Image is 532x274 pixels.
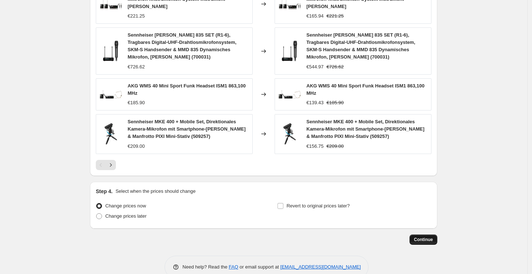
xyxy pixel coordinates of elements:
a: FAQ [229,264,238,270]
strike: €221.25 [327,12,344,20]
img: 515BYKLNNCL_80x.jpg [279,123,301,145]
button: Continue [410,234,437,245]
span: Revert to original prices later? [287,203,350,209]
div: €139.43 [306,99,324,106]
span: Sennheiser [PERSON_NAME] 835 SET (R1-6), Tragbares Digital-UHF-Drahtlosmikrofonsystem, SKM-S Hand... [306,32,415,60]
div: €221.25 [128,12,145,20]
span: Continue [414,237,433,243]
img: 71s69e0QPxL_b076accc-2d73-4c73-9a21-3a53e879a42c_80x.jpg [100,83,122,105]
span: AKG WMS 40 Mini Sport Funk Headset ISM1 863,100 MHz [306,83,425,96]
div: €209.00 [128,143,145,150]
div: €165.94 [306,12,324,20]
span: Change prices now [105,203,146,209]
span: Sennheiser [PERSON_NAME] 835 SET (R1-6), Tragbares Digital-UHF-Drahtlosmikrofonsystem, SKM-S Hand... [128,32,237,60]
span: Change prices later [105,213,147,219]
div: €185.90 [128,99,145,106]
img: 71s69e0QPxL_b076accc-2d73-4c73-9a21-3a53e879a42c_80x.jpg [279,83,301,105]
span: or email support at [238,264,280,270]
span: Sennheiser MKE 400 + Mobile Set, Direktionales Kamera-Mikrofon mit Smartphone-[PERSON_NAME] & Man... [128,119,246,139]
img: 51-hdddnmIL_80x.jpg [279,40,301,62]
strike: €185.90 [327,99,344,106]
span: AKG WMS 40 Mini Sport Funk Headset ISM1 863,100 MHz [128,83,246,96]
p: Select when the prices should change [116,188,196,195]
strike: €726.62 [327,63,344,71]
strike: €209.00 [327,143,344,150]
button: Next [106,160,116,170]
nav: Pagination [96,160,116,170]
a: [EMAIL_ADDRESS][DOMAIN_NAME] [280,264,361,270]
img: 51-hdddnmIL_80x.jpg [100,40,122,62]
div: €156.75 [306,143,324,150]
span: Sennheiser MKE 400 + Mobile Set, Direktionales Kamera-Mikrofon mit Smartphone-[PERSON_NAME] & Man... [306,119,425,139]
img: 515BYKLNNCL_80x.jpg [100,123,122,145]
div: €544.97 [306,63,324,71]
span: Need help? Read the [182,264,229,270]
h2: Step 4. [96,188,113,195]
div: €726.62 [128,63,145,71]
